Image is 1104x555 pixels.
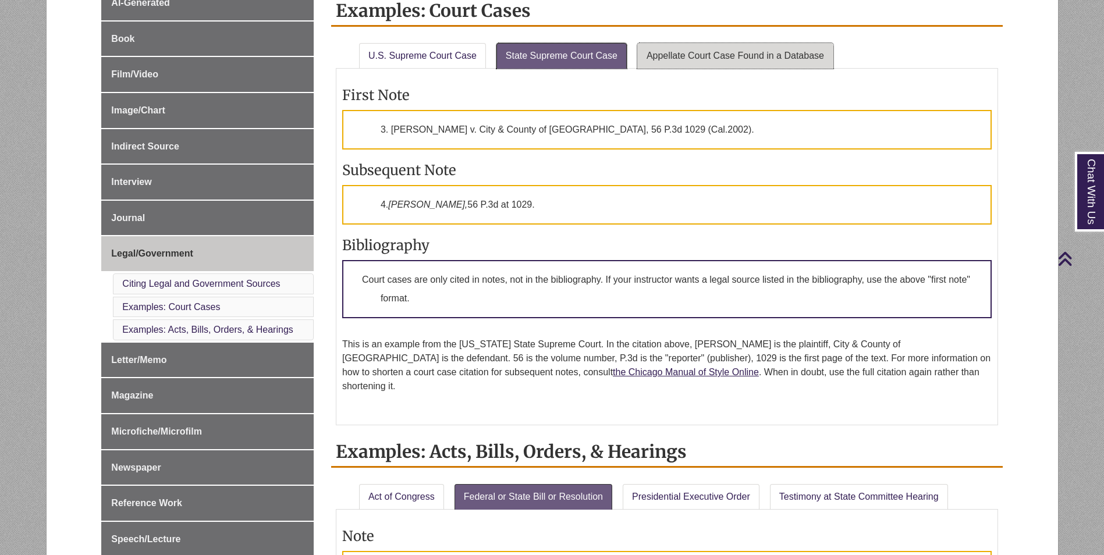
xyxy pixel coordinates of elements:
span: Magazine [111,390,153,400]
span: Film/Video [111,69,158,79]
span: Legal/Government [111,248,193,258]
span: Reference Work [111,498,182,508]
a: State Supreme Court Case [496,43,627,69]
span: Microfiche/Microfilm [111,426,202,436]
a: Presidential Executive Order [623,484,759,510]
a: Letter/Memo [101,343,314,378]
a: Journal [101,201,314,236]
h3: Subsequent Note [342,161,992,179]
h3: Bibliography [342,236,992,254]
span: Letter/Memo [111,355,166,365]
a: Federal or State Bill or Resolution [455,484,612,510]
em: [PERSON_NAME], [388,200,467,209]
p: 3. [PERSON_NAME] v. City & County of [GEOGRAPHIC_DATA], 56 P.3d 1029 (Cal.2002). [342,110,992,150]
a: Reference Work [101,486,314,521]
a: Film/Video [101,57,314,92]
span: Indirect Source [111,141,179,151]
a: Image/Chart [101,93,314,128]
a: Act of Congress [359,484,444,510]
span: Speech/Lecture [111,534,180,544]
span: Newspaper [111,462,161,472]
span: Image/Chart [111,105,165,115]
a: Magazine [101,378,314,413]
a: Examples: Court Cases [122,302,220,312]
p: This is an example from the [US_STATE] State Supreme Court. In the citation above, [PERSON_NAME] ... [342,337,992,393]
h3: Note [342,527,992,545]
h3: First Note [342,86,992,104]
span: Book [111,34,134,44]
a: Testimony at State Committee Hearing [770,484,948,510]
p: Court cases are only cited in notes, not in the bibliography. If your instructor wants a legal so... [342,260,992,318]
a: Back to Top [1057,251,1101,266]
a: Citing Legal and Government Sources [122,279,280,289]
span: Journal [111,213,145,223]
span: Interview [111,177,151,187]
a: the Chicago Manual of Style Online [613,367,759,377]
a: Book [101,22,314,56]
h2: Examples: Acts, Bills, Orders, & Hearings [331,437,1003,468]
p: 4. 56 P.3d at 1029. [342,185,992,225]
a: Legal/Government [101,236,314,271]
a: Indirect Source [101,129,314,164]
a: Examples: Acts, Bills, Orders, & Hearings [122,325,293,335]
a: Microfiche/Microfilm [101,414,314,449]
a: Interview [101,165,314,200]
a: U.S. Supreme Court Case [359,43,486,69]
a: Newspaper [101,450,314,485]
a: Appellate Court Case Found in a Database [637,43,833,69]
